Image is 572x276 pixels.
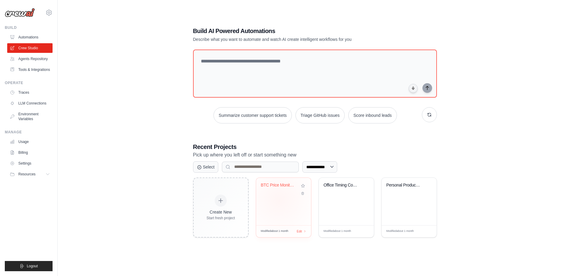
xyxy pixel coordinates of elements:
a: Billing [7,148,53,157]
span: Logout [27,264,38,268]
span: Resources [18,172,35,177]
span: Modified about 1 month [324,229,351,233]
a: Agents Repository [7,54,53,64]
a: Tools & Integrations [7,65,53,74]
div: BTC Price Monitor - Delta Exchange [261,183,297,188]
div: Operate [5,80,53,85]
a: Crew Studio [7,43,53,53]
span: Edit [422,229,427,234]
img: Logo [5,8,35,17]
span: Edit [297,229,302,234]
span: Modified about 1 month [386,229,414,233]
button: Get new suggestions [422,107,437,122]
h3: Recent Projects [193,143,437,151]
a: Traces [7,88,53,97]
button: Triage GitHub issues [295,107,345,123]
button: Summarize customer support tickets [213,107,292,123]
a: Settings [7,159,53,168]
div: Personal Productivity Manager [386,183,423,188]
a: Usage [7,137,53,147]
button: Resources [7,169,53,179]
button: Logout [5,261,53,271]
div: Build [5,25,53,30]
span: Edit [359,229,365,234]
a: Automations [7,32,53,42]
div: Manage [5,130,53,135]
div: Start fresh project [207,216,235,220]
p: Describe what you want to automate and watch AI create intelligent workflows for you [193,36,395,42]
button: Add to favorites [300,183,306,189]
h1: Build AI Powered Automations [193,27,395,35]
button: Select [193,161,219,173]
button: Delete project [300,190,306,196]
a: Environment Variables [7,109,53,124]
a: LLM Connections [7,99,53,108]
button: Click to speak your automation idea [409,84,418,93]
button: Score inbound leads [348,107,397,123]
p: Pick up where you left off or start something new [193,151,437,159]
div: Office Timing Compliance Analyzer [324,183,360,188]
span: Modified about 1 month [261,229,289,233]
div: Create New [207,209,235,215]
